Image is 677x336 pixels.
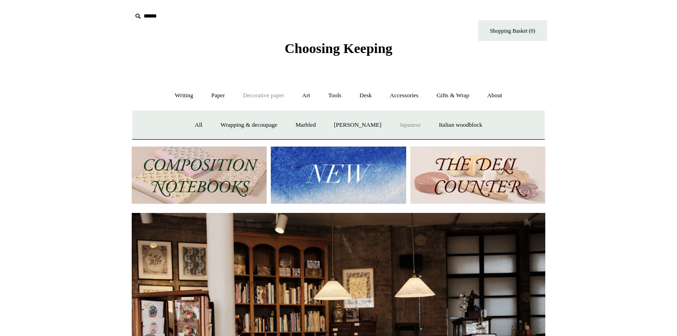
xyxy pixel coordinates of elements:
[391,113,429,137] a: Japanese
[478,20,547,41] a: Shopping Basket (0)
[351,83,380,108] a: Desk
[235,83,292,108] a: Decorative paper
[285,48,392,54] a: Choosing Keeping
[479,83,511,108] a: About
[271,147,406,204] img: New.jpg__PID:f73bdf93-380a-4a35-bcfe-7823039498e1
[285,41,392,56] span: Choosing Keeping
[167,83,202,108] a: Writing
[431,113,490,137] a: Italian woodblock
[410,147,545,204] img: The Deli Counter
[203,83,233,108] a: Paper
[212,113,286,137] a: Wrapping & decoupage
[287,113,324,137] a: Marbled
[294,83,318,108] a: Art
[326,113,390,137] a: [PERSON_NAME]
[320,83,350,108] a: Tools
[382,83,427,108] a: Accessories
[187,113,211,137] a: All
[132,147,267,204] img: 202302 Composition ledgers.jpg__PID:69722ee6-fa44-49dd-a067-31375e5d54ec
[428,83,478,108] a: Gifts & Wrap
